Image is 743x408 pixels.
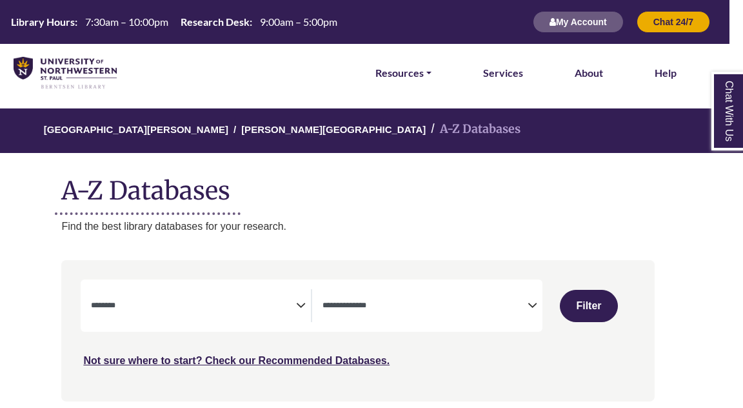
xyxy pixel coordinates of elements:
[61,218,654,235] p: Find the best library databases for your research.
[533,11,624,33] button: My Account
[175,15,253,28] th: Research Desk:
[14,57,117,90] img: library_home
[655,65,677,81] a: Help
[533,16,624,27] a: My Account
[91,301,296,312] textarea: Search
[61,166,654,205] h1: A-Z Databases
[560,290,617,322] button: Submit for Search Results
[483,65,523,81] a: Services
[637,11,710,33] button: Chat 24/7
[426,120,520,139] li: A-Z Databases
[375,65,431,81] a: Resources
[83,355,390,366] a: Not sure where to start? Check our Recommended Databases.
[6,15,342,30] a: Hours Today
[322,301,528,312] textarea: Search
[6,15,78,28] th: Library Hours:
[637,16,710,27] a: Chat 24/7
[61,260,654,401] nav: Search filters
[260,15,337,28] span: 9:00am – 5:00pm
[6,15,342,27] table: Hours Today
[61,108,654,153] nav: breadcrumb
[575,65,603,81] a: About
[241,122,426,135] a: [PERSON_NAME][GEOGRAPHIC_DATA]
[44,122,228,135] a: [GEOGRAPHIC_DATA][PERSON_NAME]
[85,15,168,28] span: 7:30am – 10:00pm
